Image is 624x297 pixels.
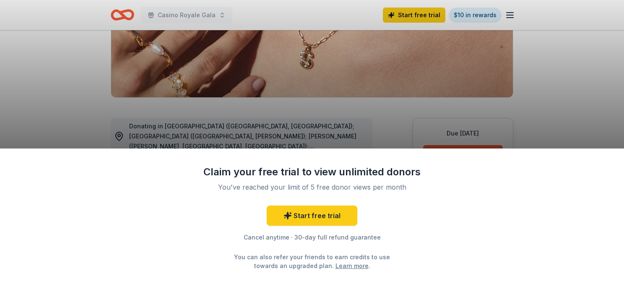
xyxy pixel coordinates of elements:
[335,261,369,270] a: Learn more
[213,182,411,192] div: You've reached your limit of 5 free donor views per month
[203,165,421,179] div: Claim your free trial to view unlimited donors
[226,253,398,270] div: You can also refer your friends to earn credits to use towards an upgraded plan. .
[203,232,421,242] div: Cancel anytime · 30-day full refund guarantee
[267,206,357,226] a: Start free trial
